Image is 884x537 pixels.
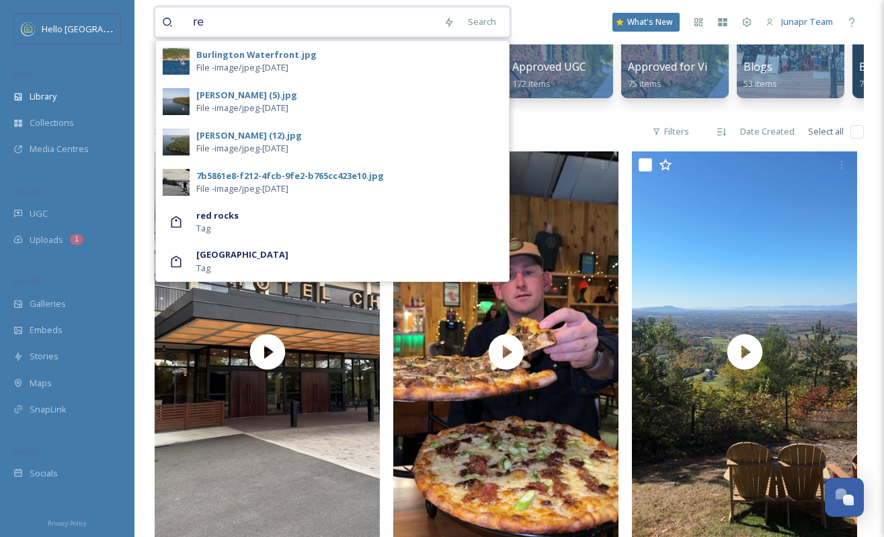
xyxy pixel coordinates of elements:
span: File - image/jpeg - [DATE] [196,102,288,114]
span: UGC [30,207,48,220]
span: Approved UGC [512,59,586,74]
div: Filters [645,118,696,145]
span: File - image/jpeg - [DATE] [196,142,288,155]
strong: red rocks [196,209,239,221]
a: Blogs53 items [744,61,777,89]
span: COLLECT [13,186,42,196]
span: MEDIA [13,69,37,79]
span: Collections [30,116,74,129]
span: File - image/jpeg - [DATE] [196,182,288,195]
span: Socials [30,467,58,480]
span: Maps [30,377,52,390]
span: Select all [808,125,844,138]
span: Hello [GEOGRAPHIC_DATA] [42,22,150,35]
div: [PERSON_NAME] (5).jpg [196,89,297,102]
span: Embeds [30,324,63,336]
span: File - image/jpeg - [DATE] [196,61,288,74]
span: Galleries [30,297,66,310]
span: SnapLink [30,403,67,416]
div: Burlington Waterfront.jpg [196,48,317,61]
div: Search [461,9,503,35]
span: SOCIALS [13,446,40,456]
a: What's New [612,13,680,32]
a: Approved UGC172 items [512,61,586,89]
span: Tag [196,262,210,275]
div: 7b5861e8-f212-4fcb-9fe2-b765cc423e10.jpg [196,170,384,182]
span: Tag [196,222,210,235]
span: Library [30,90,56,103]
span: Privacy Policy [48,519,87,528]
button: Open Chat [825,478,864,517]
span: Blogs [744,59,772,74]
input: Search your library [186,7,437,37]
img: fd5747de-c6e0-412c-87d8-b2cfb381a2ba.jpg [163,169,190,196]
img: ed276050-808b-40c1-bb44-1ba8e9c3ed03.jpg [163,48,190,75]
span: Approved for Visitor Guide [628,59,762,74]
div: [PERSON_NAME] (12).jpg [196,129,302,142]
span: 172 items [512,77,551,89]
span: 32 file s [155,125,182,138]
a: Junapr Team [759,9,840,35]
div: Date Created [733,118,801,145]
span: 75 items [628,77,661,89]
span: WIDGETS [13,277,44,287]
img: images.png [22,22,35,36]
span: Junapr Team [781,15,833,28]
strong: [GEOGRAPHIC_DATA] [196,248,288,260]
img: 3027445d-fbb2-4a2c-8a59-6cecbcdad1c4.jpg [163,129,190,155]
span: Stories [30,350,58,363]
a: Approved for Visitor Guide75 items [628,61,762,89]
span: Media Centres [30,143,89,155]
span: Uploads [30,234,63,246]
div: 1 [70,234,83,245]
span: 53 items [744,77,777,89]
a: Privacy Policy [48,514,87,530]
img: 9bf7e916-74d3-4e98-bda8-78f997c63a5a.jpg [163,88,190,115]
